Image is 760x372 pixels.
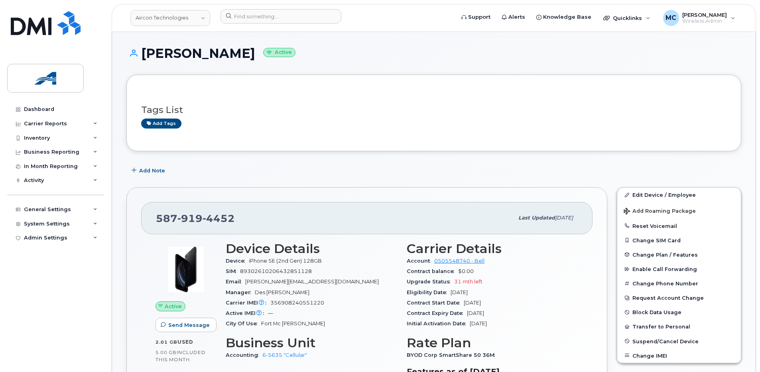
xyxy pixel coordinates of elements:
span: Eligibility Date [407,289,451,295]
span: — [268,310,273,316]
h1: [PERSON_NAME] [126,46,741,60]
a: Edit Device / Employee [617,188,741,202]
button: Reset Voicemail [617,219,741,233]
span: 5.00 GB [156,350,177,355]
span: [DATE] [555,215,573,221]
h3: Device Details [226,241,397,256]
button: Enable Call Forwarding [617,262,741,276]
span: Last updated [518,215,555,221]
span: Carrier IMEI [226,300,270,306]
span: 2.01 GB [156,339,177,345]
h3: Rate Plan [407,336,578,350]
span: 4452 [203,212,235,224]
span: [PERSON_NAME][EMAIL_ADDRESS][DOMAIN_NAME] [245,279,379,285]
span: Change Plan / Features [632,251,698,257]
span: SIM [226,268,240,274]
button: Block Data Usage [617,305,741,319]
span: 587 [156,212,235,224]
a: 6-5635 "Cellular" [262,352,307,358]
a: 0505548740 - Bell [434,258,484,264]
span: Contract Start Date [407,300,464,306]
span: Account [407,258,434,264]
span: Manager [226,289,255,295]
span: used [177,339,193,345]
span: Email [226,279,245,285]
span: Enable Call Forwarding [632,266,697,272]
span: City Of Use [226,321,261,326]
span: [DATE] [467,310,484,316]
span: BYOD Corp SmartShare 50 36M [407,352,499,358]
span: included this month [156,349,206,362]
span: Active IMEI [226,310,268,316]
span: 356908240551220 [270,300,324,306]
a: Add tags [141,119,181,129]
button: Change Phone Number [617,276,741,291]
span: iPhone SE (2nd Gen) 128GB [249,258,322,264]
span: Initial Activation Date [407,321,470,326]
button: Transfer to Personal [617,319,741,334]
span: Device [226,258,249,264]
button: Change Plan / Features [617,247,741,262]
span: Active [165,303,182,310]
span: Accounting [226,352,262,358]
span: Des [PERSON_NAME] [255,289,309,295]
span: Fort Mc [PERSON_NAME] [261,321,325,326]
span: 919 [177,212,203,224]
span: Add Roaming Package [624,208,696,216]
small: Active [263,48,295,57]
span: Upgrade Status [407,279,454,285]
button: Change SIM Card [617,233,741,247]
h3: Carrier Details [407,241,578,256]
span: Contract Expiry Date [407,310,467,316]
button: Request Account Change [617,291,741,305]
span: Suspend/Cancel Device [632,338,699,344]
span: $0.00 [458,268,474,274]
button: Add Note [126,163,172,178]
h3: Business Unit [226,336,397,350]
button: Add Roaming Package [617,202,741,219]
h3: Tags List [141,105,727,115]
span: Send Message [168,321,210,329]
button: Change IMEI [617,348,741,363]
span: 31 mth left [454,279,482,285]
span: [DATE] [451,289,468,295]
span: [DATE] [470,321,487,326]
span: Contract balance [407,268,458,274]
button: Send Message [156,318,217,332]
button: Suspend/Cancel Device [617,334,741,348]
span: [DATE] [464,300,481,306]
span: 89302610206432851128 [240,268,312,274]
span: Add Note [139,167,165,174]
img: image20231002-3703462-1mz9tax.jpeg [162,245,210,293]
